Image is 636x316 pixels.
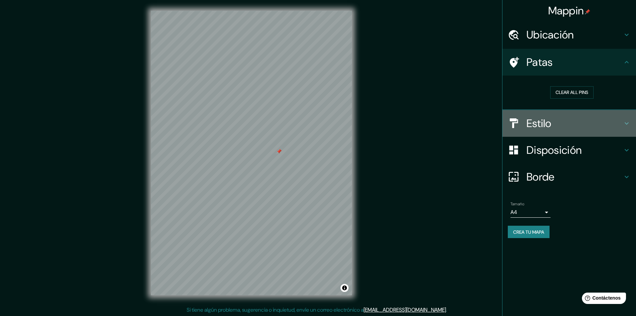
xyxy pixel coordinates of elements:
font: A4 [510,209,517,216]
font: Disposición [526,143,582,157]
font: Mappin [548,4,584,18]
button: Crea tu mapa [508,226,550,238]
div: Patas [502,49,636,76]
div: Estilo [502,110,636,137]
font: . [446,306,447,313]
div: Ubicación [502,21,636,48]
button: Clear all pins [550,86,594,99]
div: Disposición [502,137,636,164]
img: pin-icon.png [585,9,590,14]
font: Tamaño [510,201,524,207]
font: . [447,306,448,313]
a: [EMAIL_ADDRESS][DOMAIN_NAME] [364,306,446,313]
font: Si tiene algún problema, sugerencia o inquietud, envíe un correo electrónico a [187,306,364,313]
iframe: Lanzador de widgets de ayuda [577,290,629,309]
font: Patas [526,55,553,69]
font: Borde [526,170,555,184]
div: Borde [502,164,636,190]
font: Estilo [526,116,552,130]
button: Activar o desactivar atribución [341,284,349,292]
div: A4 [510,207,551,218]
font: Crea tu mapa [513,229,544,235]
canvas: Mapa [151,11,352,295]
font: . [448,306,449,313]
font: Ubicación [526,28,574,42]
